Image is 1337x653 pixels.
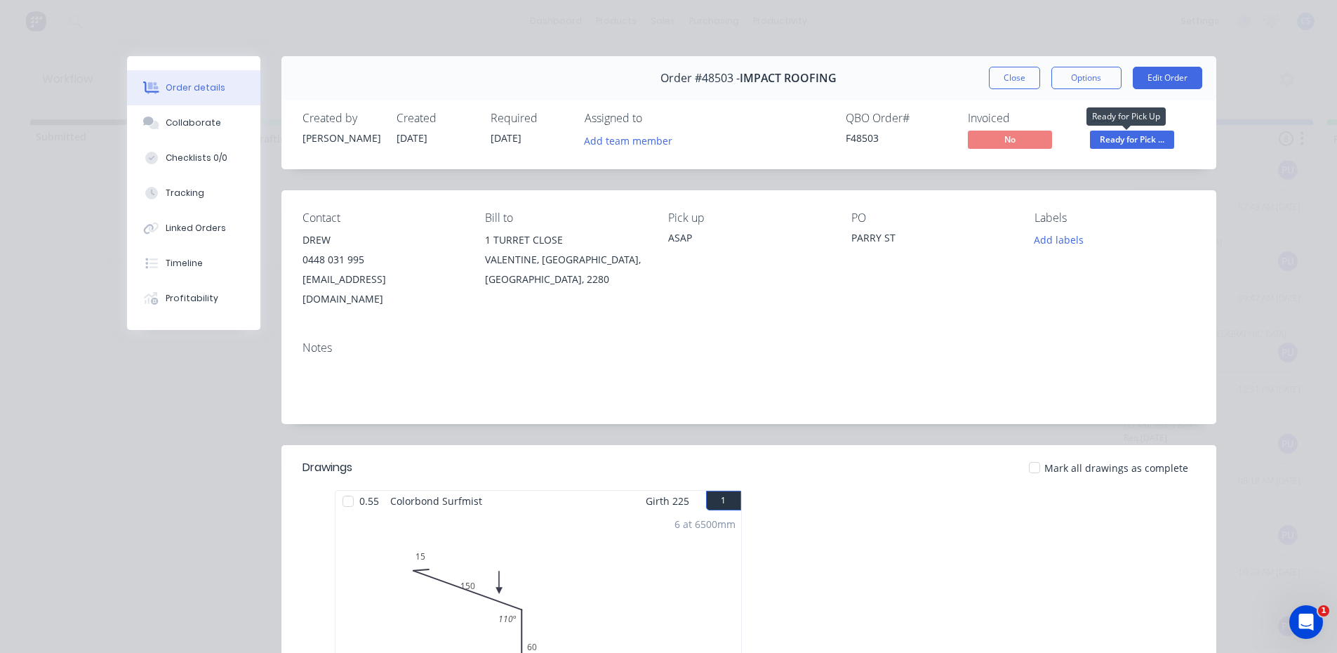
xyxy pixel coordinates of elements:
[668,230,829,245] div: ASAP
[1027,230,1091,249] button: Add labels
[127,281,260,316] button: Profitability
[1133,67,1202,89] button: Edit Order
[491,112,568,125] div: Required
[968,131,1052,148] span: No
[302,230,463,309] div: DREW0448 031 995[EMAIL_ADDRESS][DOMAIN_NAME]
[397,131,427,145] span: [DATE]
[740,72,837,85] span: IMPACT ROOFING
[302,112,380,125] div: Created by
[1318,605,1329,616] span: 1
[127,176,260,211] button: Tracking
[485,211,646,225] div: Bill to
[127,140,260,176] button: Checklists 0/0
[397,112,474,125] div: Created
[127,211,260,246] button: Linked Orders
[706,491,741,510] button: 1
[1035,211,1195,225] div: Labels
[968,112,1073,125] div: Invoiced
[302,459,352,476] div: Drawings
[660,72,740,85] span: Order #48503 -
[989,67,1040,89] button: Close
[485,230,646,289] div: 1 TURRET CLOSEVALENTINE, [GEOGRAPHIC_DATA], [GEOGRAPHIC_DATA], 2280
[166,292,218,305] div: Profitability
[385,491,488,511] span: Colorbond Surfmist
[576,131,679,150] button: Add team member
[302,131,380,145] div: [PERSON_NAME]
[354,491,385,511] span: 0.55
[166,222,226,235] div: Linked Orders
[646,491,689,511] span: Girth 225
[166,81,225,94] div: Order details
[846,131,951,145] div: F48503
[846,112,951,125] div: QBO Order #
[851,211,1012,225] div: PO
[851,230,1012,250] div: PARRY ST
[166,187,204,199] div: Tracking
[668,211,829,225] div: Pick up
[1086,107,1166,126] div: Ready for Pick Up
[302,230,463,250] div: DREW
[1090,131,1174,148] span: Ready for Pick ...
[127,105,260,140] button: Collaborate
[674,517,736,532] div: 6 at 6500mm
[1051,67,1122,89] button: Options
[485,230,646,250] div: 1 TURRET CLOSE
[585,112,725,125] div: Assigned to
[127,70,260,105] button: Order details
[585,131,680,150] button: Add team member
[166,257,203,270] div: Timeline
[302,341,1195,355] div: Notes
[302,250,463,270] div: 0448 031 995
[302,211,463,225] div: Contact
[166,117,221,129] div: Collaborate
[485,250,646,289] div: VALENTINE, [GEOGRAPHIC_DATA], [GEOGRAPHIC_DATA], 2280
[1289,605,1323,639] iframe: Intercom live chat
[127,246,260,281] button: Timeline
[302,270,463,309] div: [EMAIL_ADDRESS][DOMAIN_NAME]
[1044,461,1188,475] span: Mark all drawings as complete
[491,131,521,145] span: [DATE]
[1090,131,1174,152] button: Ready for Pick ...
[166,152,227,164] div: Checklists 0/0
